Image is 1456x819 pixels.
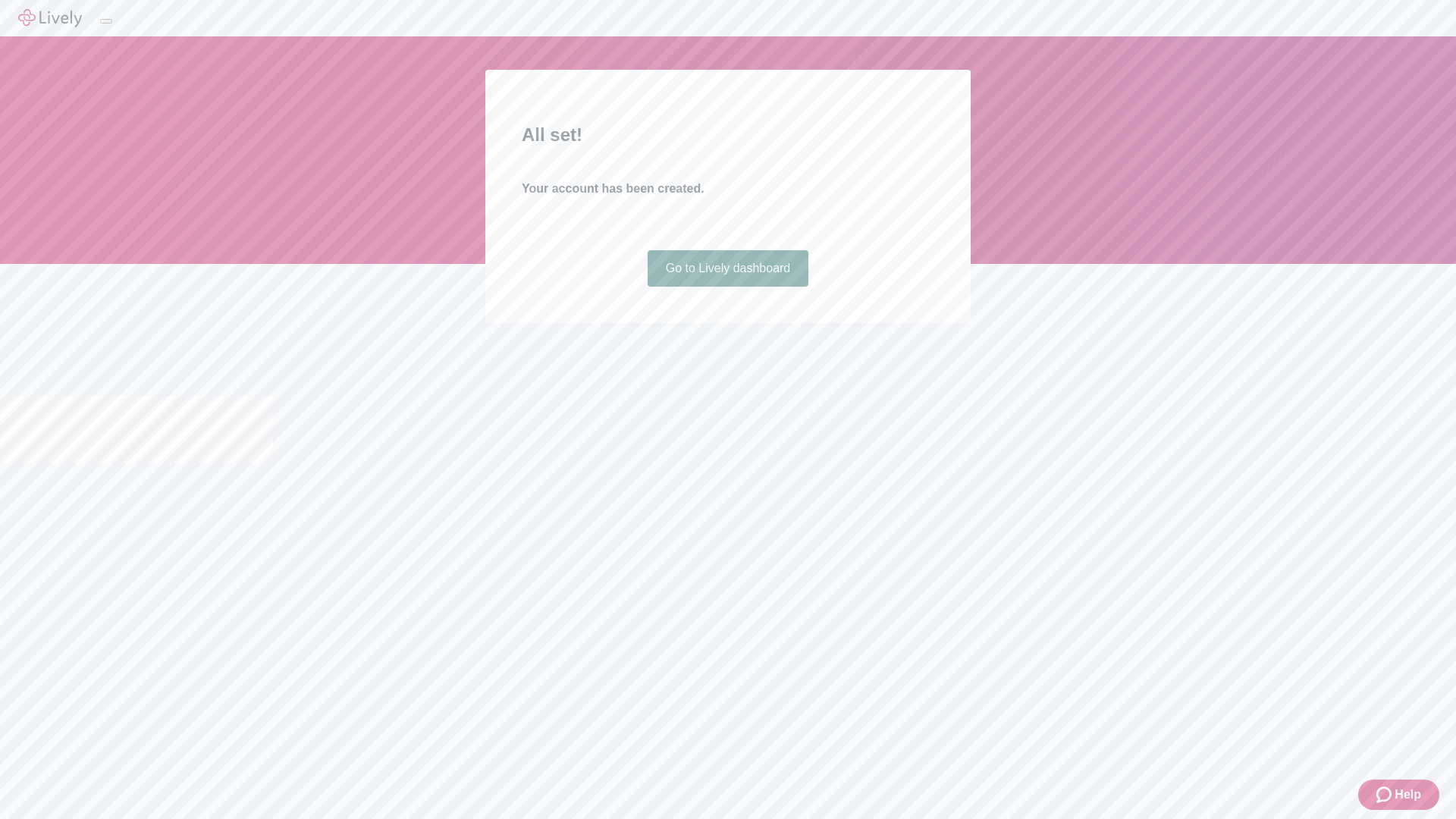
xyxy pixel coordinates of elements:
[522,180,934,198] h4: Your account has been created.
[1395,786,1421,804] span: Help
[100,19,112,24] button: Log out
[18,9,82,27] img: Lively
[648,250,809,287] a: Go to Lively dashboard
[1376,786,1395,804] svg: Zendesk support icon
[1358,780,1439,810] button: Zendesk support iconHelp
[522,121,934,149] h2: All set!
